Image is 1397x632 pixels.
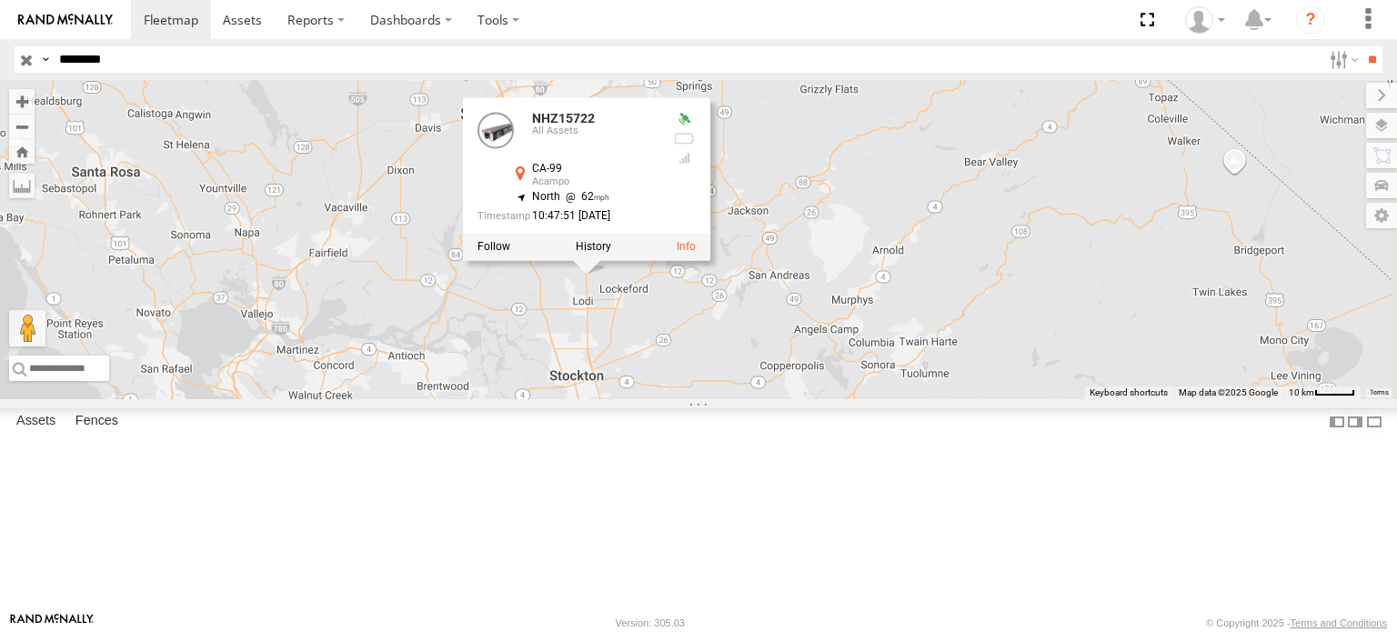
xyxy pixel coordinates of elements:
label: Hide Summary Table [1365,408,1383,435]
label: Search Filter Options [1322,46,1362,73]
button: Zoom Home [9,139,35,164]
label: Dock Summary Table to the Right [1346,408,1364,435]
label: Map Settings [1366,203,1397,228]
div: No battery health information received from this device. [674,131,696,145]
div: Valid GPS Fix [674,112,696,126]
label: Realtime tracking of Asset [477,240,510,253]
button: Keyboard shortcuts [1090,386,1168,399]
label: View Asset History [576,240,611,253]
a: NHZ15722 [532,111,595,125]
span: Map data ©2025 Google [1179,387,1278,397]
span: North [532,190,560,203]
button: Zoom out [9,114,35,139]
label: Search Query [38,46,53,73]
div: Acampo [532,176,659,187]
a: View Asset Details [477,112,514,148]
button: Map Scale: 10 km per 41 pixels [1283,386,1361,399]
a: Visit our Website [10,614,94,632]
div: All Assets [532,125,659,136]
a: Terms and Conditions [1291,617,1387,628]
label: Assets [7,409,65,435]
a: View Asset Details [677,240,696,253]
div: Last Event GSM Signal Strength [674,151,696,166]
a: Terms [1370,389,1389,396]
div: Zulema McIntosch [1179,6,1231,34]
i: ? [1296,5,1325,35]
div: Version: 305.03 [616,617,685,628]
div: Date/time of location update [477,210,659,222]
label: Dock Summary Table to the Left [1328,408,1346,435]
div: CA-99 [532,163,659,175]
label: Measure [9,173,35,198]
button: Drag Pegman onto the map to open Street View [9,310,45,346]
label: Fences [66,409,127,435]
span: 62 [560,190,610,203]
img: rand-logo.svg [18,14,113,26]
div: © Copyright 2025 - [1206,617,1387,628]
span: 10 km [1289,387,1314,397]
button: Zoom in [9,89,35,114]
